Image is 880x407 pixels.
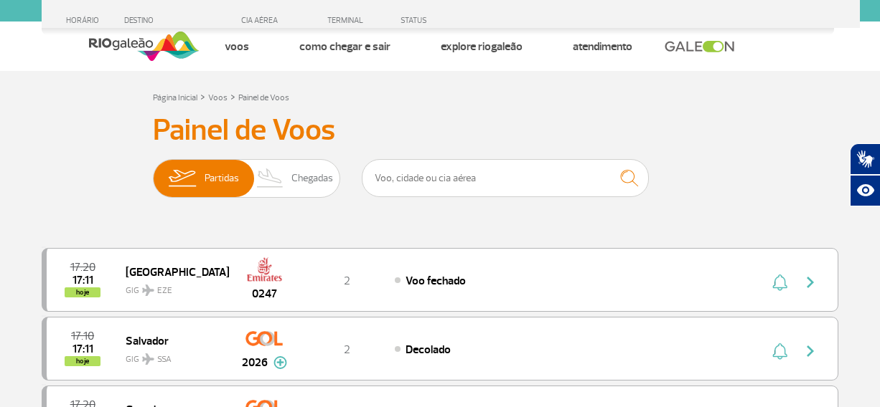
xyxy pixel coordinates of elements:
[157,284,172,297] span: EZE
[159,160,205,197] img: slider-embarque
[802,343,819,360] img: seta-direita-painel-voo.svg
[252,285,277,302] span: 0247
[362,159,649,197] input: Voo, cidade ou cia aérea
[225,39,249,54] a: Voos
[65,356,100,366] span: hoje
[157,353,172,366] span: SSA
[142,353,154,365] img: destiny_airplane.svg
[126,345,217,366] span: GIG
[273,356,287,369] img: mais-info-painel-voo.svg
[242,354,268,371] span: 2026
[230,88,235,105] a: >
[802,274,819,291] img: seta-direita-painel-voo.svg
[71,331,94,341] span: 2025-08-25 17:10:00
[208,92,228,103] a: Voos
[153,92,197,103] a: Página Inicial
[850,143,880,206] div: Plugin de acessibilidade da Hand Talk.
[772,343,787,360] img: sino-painel-voo.svg
[300,16,393,25] div: TERMINAL
[772,274,787,291] img: sino-painel-voo.svg
[291,160,333,197] span: Chegadas
[126,277,217,297] span: GIG
[406,274,466,288] span: Voo fechado
[124,16,229,25] div: DESTINO
[142,284,154,296] img: destiny_airplane.svg
[850,143,880,175] button: Abrir tradutor de língua de sinais.
[126,262,217,281] span: [GEOGRAPHIC_DATA]
[406,343,451,357] span: Decolado
[850,175,880,206] button: Abrir recursos assistivos.
[238,92,289,103] a: Painel de Voos
[228,16,300,25] div: CIA AÉREA
[46,16,124,25] div: HORÁRIO
[126,331,217,350] span: Salvador
[72,344,93,354] span: 2025-08-25 17:11:04
[72,275,93,285] span: 2025-08-25 17:11:00
[65,287,100,297] span: hoje
[344,274,350,288] span: 2
[344,343,350,357] span: 2
[200,88,205,105] a: >
[573,39,632,54] a: Atendimento
[299,39,390,54] a: Como chegar e sair
[441,39,523,54] a: Explore RIOgaleão
[70,262,95,272] span: 2025-08-25 17:20:00
[249,160,291,197] img: slider-desembarque
[393,16,510,25] div: STATUS
[205,160,239,197] span: Partidas
[153,112,727,148] h3: Painel de Voos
